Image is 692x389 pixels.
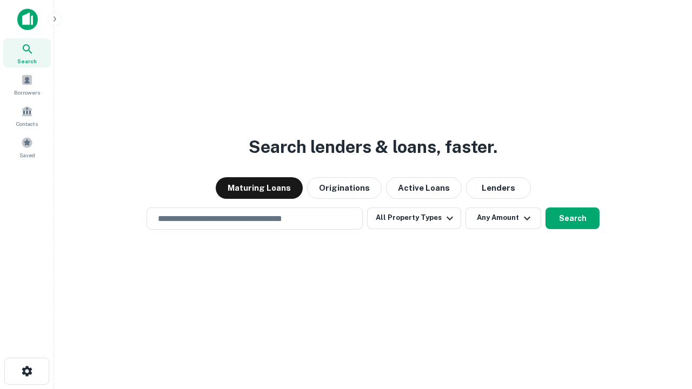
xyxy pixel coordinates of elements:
[3,101,51,130] a: Contacts
[19,151,35,159] span: Saved
[545,207,600,229] button: Search
[3,38,51,68] a: Search
[249,134,497,160] h3: Search lenders & loans, faster.
[307,177,382,199] button: Originations
[17,9,38,30] img: capitalize-icon.png
[3,132,51,162] a: Saved
[3,70,51,99] a: Borrowers
[216,177,303,199] button: Maturing Loans
[386,177,462,199] button: Active Loans
[466,177,531,199] button: Lenders
[367,207,461,229] button: All Property Types
[14,88,40,97] span: Borrowers
[17,57,37,65] span: Search
[638,303,692,354] iframe: Chat Widget
[465,207,541,229] button: Any Amount
[16,119,38,128] span: Contacts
